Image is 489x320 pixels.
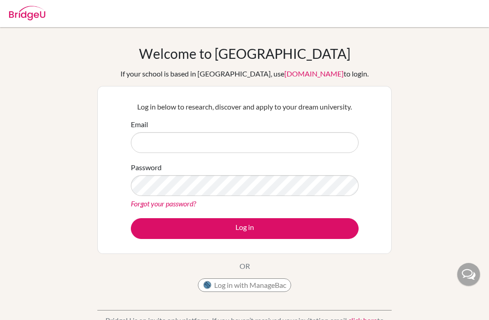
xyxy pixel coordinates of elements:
p: OR [240,261,250,272]
a: [DOMAIN_NAME] [284,69,344,78]
label: Email [131,119,148,130]
div: If your school is based in [GEOGRAPHIC_DATA], use to login. [120,68,369,79]
button: Log in with ManageBac [198,278,291,292]
button: Log in [131,218,359,239]
a: Forgot your password? [131,199,196,208]
h1: Welcome to [GEOGRAPHIC_DATA] [139,45,350,62]
p: Log in below to research, discover and apply to your dream university. [131,101,359,112]
label: Password [131,162,162,173]
img: Bridge-U [9,6,45,20]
